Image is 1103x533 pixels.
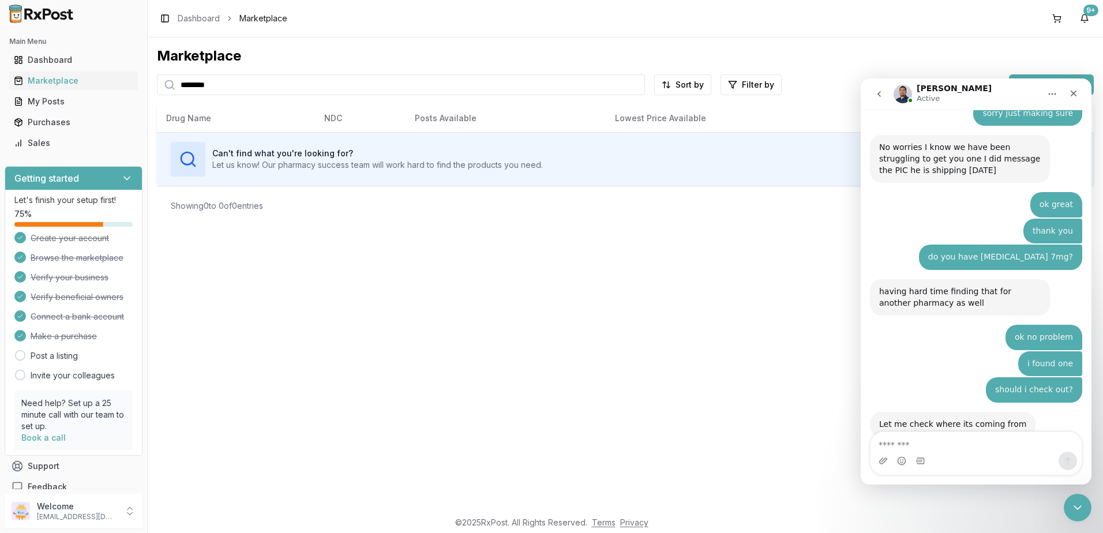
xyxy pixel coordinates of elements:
[1083,5,1098,16] div: 9+
[157,47,1094,65] div: Marketplace
[31,311,124,322] span: Connect a bank account
[5,113,142,132] button: Purchases
[5,476,142,497] button: Feedback
[676,79,704,91] span: Sort by
[171,200,263,212] div: Showing 0 to 0 of 0 entries
[14,117,133,128] div: Purchases
[9,91,138,112] a: My Posts
[1009,74,1094,95] button: List new post
[178,13,287,24] nav: breadcrumb
[654,74,711,95] button: Sort by
[315,104,406,132] th: NDC
[1075,9,1094,28] button: 9+
[721,74,782,95] button: Filter by
[1064,494,1091,521] iframe: Intercom live chat
[31,232,109,244] span: Create your account
[9,37,138,46] h2: Main Menu
[9,70,138,91] a: Marketplace
[1030,78,1087,92] span: List new post
[31,252,123,264] span: Browse the marketplace
[14,96,133,107] div: My Posts
[12,502,30,520] img: User avatar
[742,79,774,91] span: Filter by
[178,13,220,24] a: Dashboard
[28,481,67,493] span: Feedback
[592,517,616,527] a: Terms
[9,133,138,153] a: Sales
[5,92,142,111] button: My Posts
[5,134,142,152] button: Sales
[31,291,123,303] span: Verify beneficial owners
[21,397,126,432] p: Need help? Set up a 25 minute call with our team to set up.
[31,350,78,362] a: Post a listing
[14,171,79,185] h3: Getting started
[14,137,133,149] div: Sales
[606,104,879,132] th: Lowest Price Available
[406,104,606,132] th: Posts Available
[14,208,32,220] span: 75 %
[212,148,543,159] h3: Can't find what you're looking for?
[31,370,115,381] a: Invite your colleagues
[5,5,78,23] img: RxPost Logo
[31,331,97,342] span: Make a purchase
[14,54,133,66] div: Dashboard
[861,78,1091,485] iframe: Intercom live chat
[212,159,543,171] p: Let us know! Our pharmacy success team will work hard to find the products you need.
[5,72,142,90] button: Marketplace
[21,433,66,442] a: Book a call
[31,272,108,283] span: Verify your business
[9,50,138,70] a: Dashboard
[239,13,287,24] span: Marketplace
[9,112,138,133] a: Purchases
[14,194,133,206] p: Let's finish your setup first!
[37,512,117,521] p: [EMAIL_ADDRESS][DOMAIN_NAME]
[5,456,142,476] button: Support
[14,75,133,87] div: Marketplace
[37,501,117,512] p: Welcome
[157,104,315,132] th: Drug Name
[620,517,648,527] a: Privacy
[5,51,142,69] button: Dashboard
